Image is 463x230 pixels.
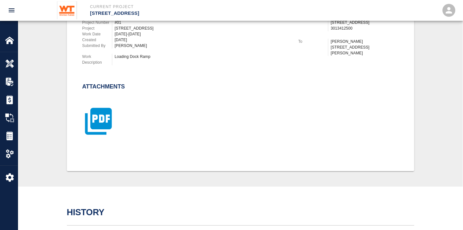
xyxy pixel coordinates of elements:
[115,43,291,49] div: [PERSON_NAME]
[356,161,463,230] iframe: Chat Widget
[82,54,112,65] p: Work Description
[331,20,399,25] p: [STREET_ADDRESS]
[82,20,112,25] p: Project Number
[115,54,291,60] div: Loading Dock Ramp
[115,20,291,25] div: #01
[82,83,125,90] h2: Attachments
[82,25,112,31] p: Project
[82,43,112,49] p: Submitted By
[331,39,399,44] p: [PERSON_NAME]
[90,4,266,10] p: Current Project
[115,31,291,37] div: [DATE]-[DATE]
[4,3,19,18] button: open drawer
[82,37,112,43] p: Created
[67,207,414,217] h2: History
[115,25,291,31] div: [STREET_ADDRESS]
[90,10,266,17] p: [STREET_ADDRESS]
[331,25,399,31] p: 3013412500
[57,1,77,19] img: Whiting-Turner
[298,39,328,44] p: To
[115,37,291,43] div: [DATE]
[82,31,112,37] p: Work Date
[331,44,399,56] p: [STREET_ADDRESS][PERSON_NAME]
